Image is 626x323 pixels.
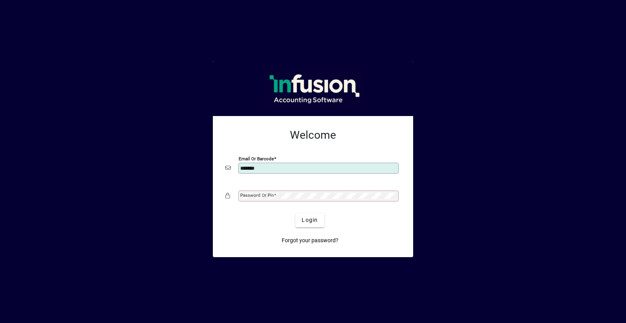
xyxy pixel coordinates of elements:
[295,213,324,227] button: Login
[302,216,318,224] span: Login
[240,192,274,198] mat-label: Password or Pin
[279,234,342,248] a: Forgot your password?
[225,129,401,142] h2: Welcome
[282,236,338,245] span: Forgot your password?
[239,156,274,161] mat-label: Email or Barcode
